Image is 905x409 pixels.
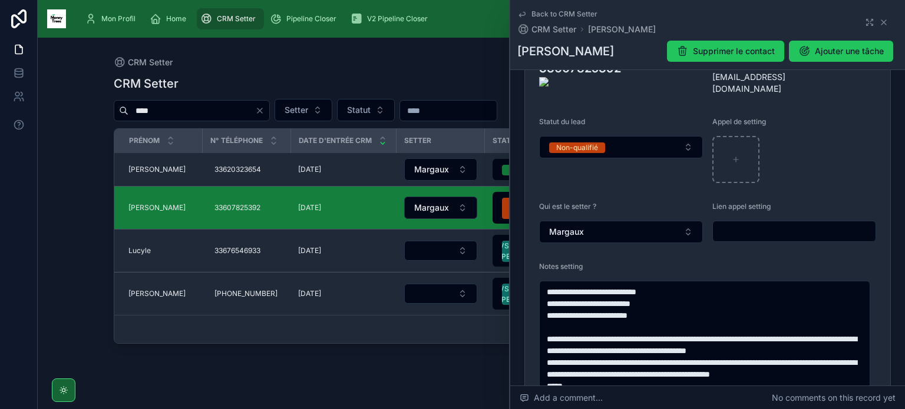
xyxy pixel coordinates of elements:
span: Appel de setting [712,117,766,126]
h1: CRM Setter [114,75,179,92]
button: Select Button [337,99,395,121]
a: Select Button [404,240,478,261]
button: Select Button [404,241,477,261]
span: 33607825392 [214,203,260,212]
span: [PERSON_NAME] [128,289,186,298]
button: Select Button [493,192,579,224]
a: Select Button [492,234,579,267]
button: Supprimer le contact [667,41,784,62]
a: Mon Profil [81,8,144,29]
a: 33676546933 [210,241,284,260]
span: Prénom [129,136,160,145]
span: Statut du lead [493,136,554,145]
a: CRM Setter [197,8,264,29]
a: Select Button [492,191,579,224]
button: Select Button [539,136,703,158]
h1: [PERSON_NAME] [517,43,614,59]
a: [DATE] [298,289,389,298]
span: [DATE] [298,289,321,298]
span: [PERSON_NAME] [128,165,186,174]
a: Select Button [492,158,579,181]
span: CRM Setter [128,56,173,68]
span: N° Téléphone [210,136,263,145]
span: Notes setting [539,262,583,271]
span: Pipeline Closer [286,14,336,24]
a: [DATE] [298,165,389,174]
span: Qui est le setter ? [539,202,596,211]
a: [DATE] [298,246,389,255]
a: Select Button [404,158,478,181]
span: [PHONE_NUMBER] [214,289,278,298]
a: 33607825392 [210,198,284,217]
span: [DATE] [298,203,321,212]
span: [DATE] [298,165,321,174]
span: Statut du lead [539,117,585,126]
span: Setter [285,104,308,116]
span: Setter [404,136,431,145]
span: Lien appel setting [712,202,771,211]
button: Select Button [404,158,477,181]
a: V2 Pipeline Closer [347,8,436,29]
a: CRM Setter [517,24,576,35]
span: [DATE] [298,246,321,255]
span: Ajouter une tâche [815,45,884,57]
a: [PERSON_NAME] [128,165,196,174]
a: Select Button [492,277,579,310]
img: App logo [47,9,66,28]
button: Clear [255,106,269,115]
span: Statut [347,104,371,116]
a: Select Button [404,196,478,220]
button: Ajouter une tâche [789,41,893,62]
a: [PERSON_NAME] [128,289,196,298]
span: 33620323654 [214,165,261,174]
span: Home [166,14,186,24]
a: Home [146,8,194,29]
a: 33620323654 [210,160,284,179]
a: [PERSON_NAME] [128,203,196,212]
span: CRM Setter [531,24,576,35]
button: Select Button [493,159,579,180]
button: Select Button [275,99,332,121]
span: Margaux [414,164,449,175]
span: [PERSON_NAME] [128,203,186,212]
span: V2 Pipeline Closer [367,14,428,24]
span: Lucyle [128,246,151,255]
a: CRM Setter [114,56,173,68]
span: CRM Setter [217,14,256,24]
button: Select Button [404,284,477,304]
button: Select Button [539,221,703,243]
span: Supprimer le contact [693,45,775,57]
span: Margaux [414,202,449,214]
a: Pipeline Closer [266,8,345,29]
a: Select Button [404,283,478,304]
a: [PHONE_NUMBER] [210,284,284,303]
button: Select Button [404,197,477,219]
span: Add a comment... [520,392,603,404]
span: Mon Profil [101,14,136,24]
button: Select Button [493,278,579,310]
span: [PERSON_NAME][EMAIL_ADDRESS][DOMAIN_NAME] [712,59,818,95]
span: 33676546933 [214,246,260,255]
img: actions-icon.png [539,77,703,87]
div: scrollable content [75,6,858,32]
a: Back to CRM Setter [517,9,597,19]
button: Select Button [493,235,579,267]
span: Back to CRM Setter [531,9,597,19]
span: Margaux [549,226,584,238]
a: Lucyle [128,246,196,255]
a: [PERSON_NAME] [588,24,656,35]
span: Date d'entrée CRM [299,136,372,145]
div: Non-qualifié [556,142,598,153]
a: [DATE] [298,203,389,212]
